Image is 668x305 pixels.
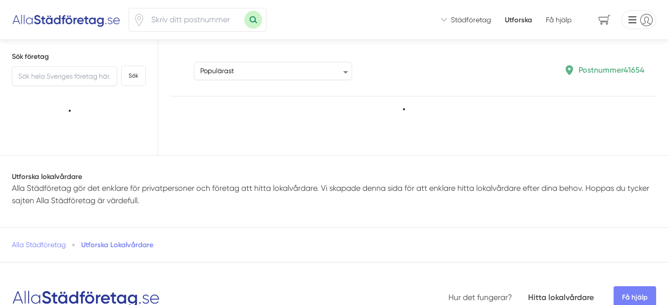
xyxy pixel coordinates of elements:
[505,15,532,25] a: Utforska
[12,172,656,181] h1: Utforska lokalvårdare
[591,11,618,29] span: navigation-cart
[12,52,146,62] h5: Sök företag
[121,66,146,86] button: Sök
[12,240,656,250] nav: Breadcrumb
[145,8,244,31] input: Skriv ditt postnummer
[133,14,145,26] span: Klicka för att använda din position.
[448,293,512,302] a: Hur det fungerar?
[72,240,75,250] span: »
[133,14,145,26] svg: Pin / Karta
[579,64,644,76] p: Postnummer 41654
[451,15,491,25] span: Städföretag
[12,182,656,207] p: Alla Städföretag gör det enklare för privatpersoner och företag att hitta lokalvårdare. Vi skapad...
[528,293,594,302] a: Hitta lokalvårdare
[12,241,66,249] a: Alla Städföretag
[12,66,117,86] input: Sök hela Sveriges företag här...
[244,11,262,29] button: Sök med postnummer
[81,240,153,249] a: Utforska Lokalvårdare
[546,15,572,25] span: Få hjälp
[12,12,121,28] img: Alla Städföretag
